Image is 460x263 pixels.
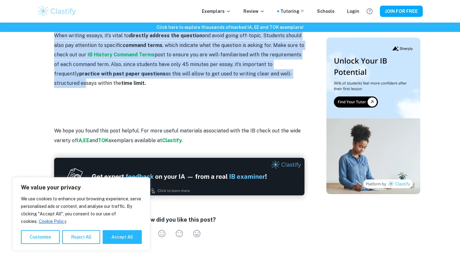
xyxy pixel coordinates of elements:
a: Clastify [162,137,182,143]
p: When writing essays, it’s vital to and avoid going off-topic. Students should also pay attention ... [54,31,304,88]
button: Accept All [103,230,142,244]
img: Ad [54,158,304,195]
h6: Click here to explore thousands of marked IA, EE and TOK exemplars ! [1,24,459,31]
a: TOK [98,137,109,143]
p: We hope you found this post helpful. For more useful materials associated with the IB check out t... [54,126,304,145]
p: We use cookies to enhance your browsing experience, serve personalised ads or content, and analys... [21,195,142,225]
button: Reject All [62,230,100,244]
a: IA [77,137,82,143]
strong: directly address the question [129,33,202,39]
button: Help and Feedback [364,6,375,17]
h6: How did you like this post? [143,215,216,224]
button: Customise [21,230,60,244]
strong: practice with past paper questions [79,71,166,77]
a: Schools [317,8,335,15]
strong: command terms [123,42,162,48]
button: JOIN FOR FREE [380,6,423,17]
a: Login [347,8,359,15]
a: EE [83,137,89,143]
p: We value your privacy [21,184,142,191]
p: Exemplars [202,8,231,15]
a: Cookie Policy [38,219,67,224]
div: We value your privacy [13,177,150,250]
strong: time limit. [121,80,146,86]
img: Clastify logo [37,5,77,18]
a: Tutoring [280,8,304,15]
p: Review [243,8,265,15]
img: Thumbnail [326,38,420,194]
a: IB History Command Terms [88,52,155,58]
